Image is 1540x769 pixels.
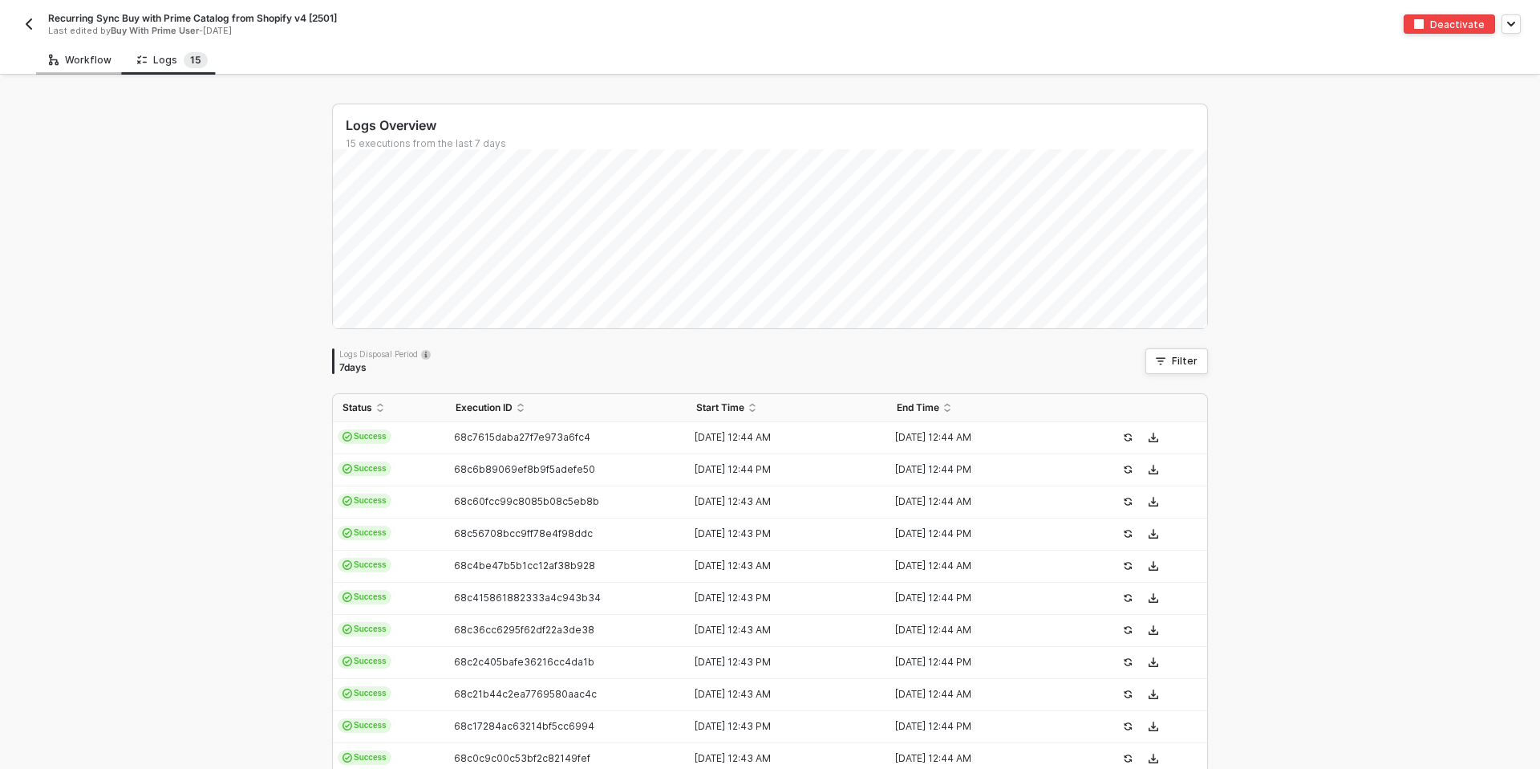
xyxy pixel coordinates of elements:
[454,624,594,636] span: 68c36cc6295f62df22a3de38
[1149,593,1158,603] span: icon-download
[338,654,391,669] span: Success
[887,656,1075,669] div: [DATE] 12:44 PM
[1149,625,1158,635] span: icon-download
[342,753,352,763] span: icon-cards
[1123,593,1133,603] span: icon-success-page
[338,494,391,508] span: Success
[687,624,874,637] div: [DATE] 12:43 AM
[887,394,1088,422] th: End Time
[887,624,1075,637] div: [DATE] 12:44 AM
[342,528,352,538] span: icon-cards
[454,688,597,700] span: 68c21b44c2ea7769580aac4c
[339,348,431,360] div: Logs Disposal Period
[897,401,939,414] span: End Time
[887,720,1075,733] div: [DATE] 12:44 PM
[454,592,601,604] span: 68c415861882333a4c943b34
[1123,433,1133,442] span: icon-success-page
[696,401,744,414] span: Start Time
[454,431,590,443] span: 68c7615daba27f7e973a6fc4
[195,54,201,66] span: 5
[1149,722,1158,731] span: icon-download
[338,462,391,476] span: Success
[887,527,1075,540] div: [DATE] 12:44 PM
[1123,529,1133,539] span: icon-success-page
[1145,348,1208,374] button: Filter
[1404,14,1495,34] button: deactivateDeactivate
[1123,625,1133,635] span: icon-success-page
[687,688,874,701] div: [DATE] 12:43 AM
[1123,722,1133,731] span: icon-success-page
[1149,433,1158,442] span: icon-download
[1123,754,1133,763] span: icon-success-page
[454,559,595,572] span: 68c4be47b5b1cc12af38b928
[887,431,1075,444] div: [DATE] 12:44 AM
[342,464,352,474] span: icon-cards
[887,592,1075,604] div: [DATE] 12:44 PM
[342,657,352,666] span: icon-cards
[1149,465,1158,474] span: icon-download
[687,527,874,540] div: [DATE] 12:43 PM
[887,463,1075,476] div: [DATE] 12:44 PM
[887,559,1075,572] div: [DATE] 12:44 AM
[687,463,874,476] div: [DATE] 12:44 PM
[342,689,352,698] span: icon-cards
[338,558,391,572] span: Success
[887,688,1075,701] div: [DATE] 12:44 AM
[339,361,431,374] div: 7 days
[687,559,874,572] div: [DATE] 12:43 AM
[333,394,446,422] th: Status
[454,656,594,668] span: 68c2c405bafe36216cc4da1b
[454,495,599,507] span: 68c60fcc99c8085b08c5eb8b
[1172,355,1198,368] div: Filter
[454,720,594,732] span: 68c17284ac63214bf5cc6994
[49,54,111,67] div: Workflow
[48,25,733,37] div: Last edited by - [DATE]
[1149,657,1158,667] span: icon-download
[338,429,391,444] span: Success
[338,751,391,765] span: Success
[687,592,874,604] div: [DATE] 12:43 PM
[687,720,874,733] div: [DATE] 12:43 PM
[687,656,874,669] div: [DATE] 12:43 PM
[190,54,195,66] span: 1
[338,526,391,540] span: Success
[342,721,352,730] span: icon-cards
[1149,690,1158,699] span: icon-download
[687,394,887,422] th: Start Time
[887,752,1075,765] div: [DATE] 12:44 AM
[1430,18,1485,31] div: Deactivate
[342,496,352,506] span: icon-cards
[338,590,391,604] span: Success
[184,52,208,68] sup: 15
[1123,657,1133,667] span: icon-success-page
[342,401,372,414] span: Status
[346,137,1207,150] div: 15 executions from the last 7 days
[342,432,352,441] span: icon-cards
[1123,497,1133,507] span: icon-success-page
[137,52,208,68] div: Logs
[111,25,199,36] span: Buy With Prime User
[1123,561,1133,571] span: icon-success-page
[48,11,337,25] span: Recurring Sync Buy with Prime Catalog from Shopify v4 [2501]
[342,625,352,634] span: icon-cards
[687,752,874,765] div: [DATE] 12:43 AM
[1123,690,1133,699] span: icon-success-page
[338,718,391,733] span: Success
[887,495,1075,508] div: [DATE] 12:44 AM
[446,394,687,422] th: Execution ID
[338,686,391,701] span: Success
[454,463,595,475] span: 68c6b89069ef8b9f5adefe50
[342,592,352,602] span: icon-cards
[454,752,590,764] span: 68c0c9c00c53bf2c82149fef
[687,495,874,508] div: [DATE] 12:43 AM
[456,401,513,414] span: Execution ID
[687,431,874,444] div: [DATE] 12:44 AM
[1149,497,1158,507] span: icon-download
[19,14,38,34] button: back
[22,18,35,31] img: back
[1414,19,1424,29] img: deactivate
[338,622,391,637] span: Success
[454,527,593,539] span: 68c56708bcc9ff78e4f98ddc
[1123,465,1133,474] span: icon-success-page
[1149,561,1158,571] span: icon-download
